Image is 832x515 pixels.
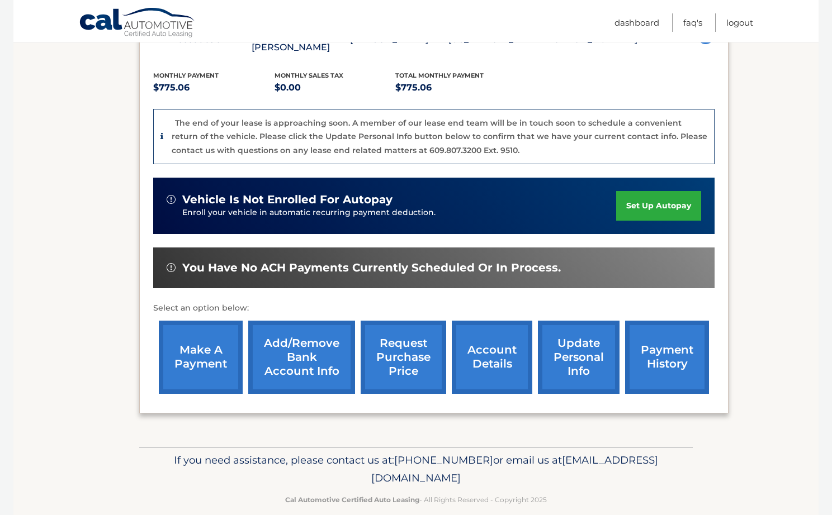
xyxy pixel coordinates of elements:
[683,13,702,32] a: FAQ's
[726,13,753,32] a: Logout
[394,454,493,466] span: [PHONE_NUMBER]
[625,321,709,394] a: payment history
[275,71,343,79] span: Monthly sales Tax
[159,321,243,394] a: make a payment
[285,495,419,504] strong: Cal Automotive Certified Auto Leasing
[146,451,686,487] p: If you need assistance, please contact us at: or email us at
[361,321,446,394] a: request purchase price
[275,80,396,96] p: $0.00
[182,207,616,219] p: Enroll your vehicle in automatic recurring payment deduction.
[182,261,561,275] span: You have no ACH payments currently scheduled or in process.
[395,80,517,96] p: $775.06
[153,302,715,315] p: Select an option below:
[167,195,176,204] img: alert-white.svg
[79,7,196,40] a: Cal Automotive
[172,118,707,155] p: The end of your lease is approaching soon. A member of our lease end team will be in touch soon t...
[153,80,275,96] p: $775.06
[538,321,620,394] a: update personal info
[395,71,484,79] span: Total Monthly Payment
[452,321,532,394] a: account details
[167,263,176,272] img: alert-white.svg
[616,191,701,221] a: set up autopay
[248,321,355,394] a: Add/Remove bank account info
[182,193,393,207] span: vehicle is not enrolled for autopay
[614,13,659,32] a: Dashboard
[146,494,686,506] p: - All Rights Reserved - Copyright 2025
[153,71,219,79] span: Monthly Payment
